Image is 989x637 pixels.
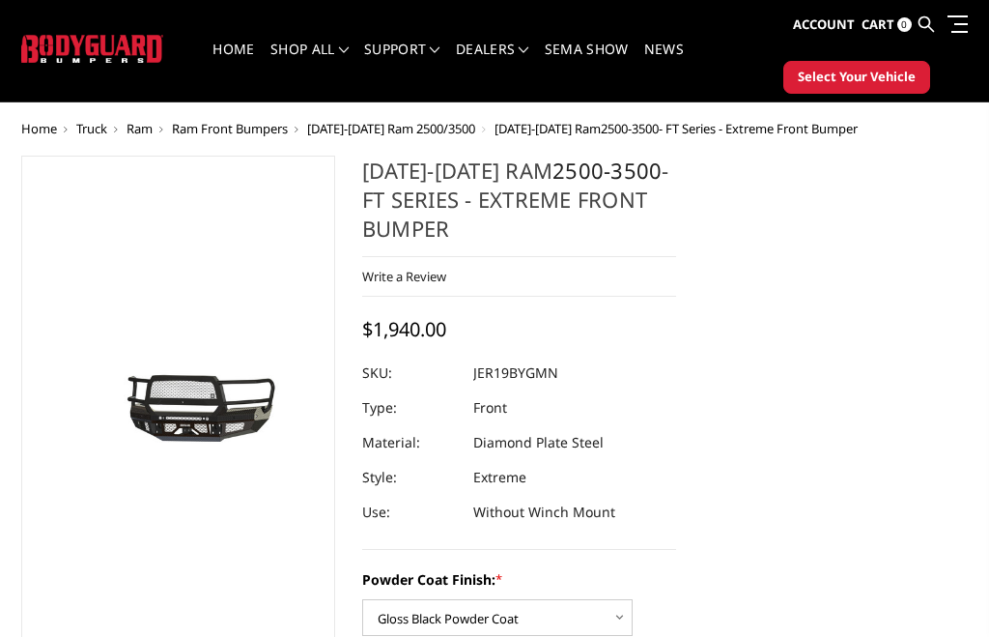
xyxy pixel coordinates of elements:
img: BODYGUARD BUMPERS [21,35,163,63]
a: Ram [127,120,153,137]
h1: [DATE]-[DATE] Ram - FT Series - Extreme Front Bumper [362,156,676,257]
dd: Front [473,391,507,425]
dt: SKU: [362,356,459,391]
a: SEMA Show [545,43,629,80]
dd: JER19BYGMN [473,356,558,391]
dt: Type: [362,391,459,425]
a: Truck [76,120,107,137]
a: 2500-3500 [552,156,662,185]
a: Ram Front Bumpers [172,120,288,137]
span: Select Your Vehicle [798,68,916,87]
button: Select Your Vehicle [783,61,930,94]
dd: Without Winch Mount [473,495,615,530]
a: 2500-3500 [601,120,659,137]
a: Home [212,43,254,80]
dt: Material: [362,425,459,460]
a: Support [364,43,440,80]
dt: Style: [362,460,459,495]
span: [DATE]-[DATE] Ram - FT Series - Extreme Front Bumper [494,120,858,137]
span: 0 [897,17,912,32]
span: $1,940.00 [362,316,446,342]
a: shop all [270,43,349,80]
span: Cart [862,15,894,33]
dt: Use: [362,495,459,530]
a: News [644,43,684,80]
a: [DATE]-[DATE] Ram 2500/3500 [307,120,475,137]
a: Dealers [456,43,529,80]
label: Powder Coat Finish: [362,569,676,590]
a: Home [21,120,57,137]
dd: Extreme [473,460,526,495]
span: Account [793,15,855,33]
a: Write a Review [362,268,446,285]
dd: Diamond Plate Steel [473,425,604,460]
